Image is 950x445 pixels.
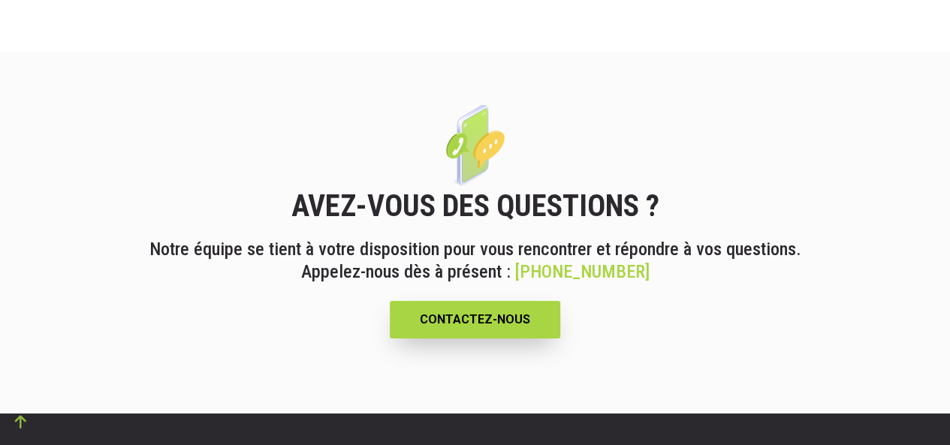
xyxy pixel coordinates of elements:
h2: AVEZ-VOUS DES QUESTIONS ? [56,187,894,226]
p: Appelez-nous dès à présent : [56,260,894,283]
iframe: Chat Widget [875,373,950,445]
a: [PHONE_NUMBER] [515,261,650,282]
div: Widget de chat [875,373,950,445]
a: CONTACTEZ-NOUS [390,301,560,338]
p: Notre équipe se tient à votre disposition pour vous rencontrer et répondre à vos questions. [56,238,894,260]
img: Avez-vous [446,105,505,187]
